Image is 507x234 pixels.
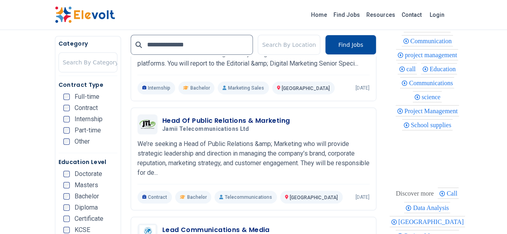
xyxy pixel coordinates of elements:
p: [DATE] [356,194,370,200]
a: Home [308,8,330,21]
button: Find Jobs [325,35,376,55]
input: KCSE [63,227,70,233]
span: Education [430,65,458,72]
span: Bachelor [187,194,206,200]
input: Bachelor [63,193,70,200]
input: Contract [63,105,70,111]
p: Contract [137,191,172,204]
span: Part-time [75,127,101,134]
span: Jamii Telecommunications Ltd [162,126,249,133]
span: Diploma [75,204,98,211]
iframe: Chat Widget [467,196,507,234]
div: call [398,63,417,74]
div: Project Management [396,105,459,116]
input: Other [63,138,70,145]
input: Masters [63,182,70,188]
span: [GEOGRAPHIC_DATA] [290,195,338,200]
img: Elevolt [55,6,115,23]
input: Diploma [63,204,70,211]
input: Part-time [63,127,70,134]
span: science [422,93,443,100]
h5: Education Level [59,158,117,166]
span: [GEOGRAPHIC_DATA] [398,218,466,225]
h5: Category [59,40,117,48]
span: Internship [75,116,103,122]
div: Education [421,63,457,74]
span: Certificate [75,216,103,222]
input: Full-time [63,94,70,100]
a: Login [425,7,449,23]
span: Bachelor [190,85,210,91]
span: Communication [410,37,454,44]
input: Doctorate [63,171,70,177]
input: Internship [63,116,70,122]
div: Communication [402,35,453,46]
span: Contract [75,105,98,111]
div: science [413,91,442,102]
p: We’re seeking a Head of Public Relations &amp; Marketing who will provide strategic leadership an... [137,139,370,178]
span: KCSE [75,227,90,233]
span: Full-time [75,94,99,100]
span: [GEOGRAPHIC_DATA] [282,86,330,91]
h5: Contract Type [59,81,117,89]
span: Masters [75,182,98,188]
div: School supplies [402,119,452,130]
a: Jamii Telecommunications LtdHead Of Public Relations & MarketingJamii Telecommunications LtdWe’re... [137,114,370,204]
p: Telecommunications [214,191,277,204]
input: Certificate [63,216,70,222]
span: Doctorate [75,171,102,177]
h3: Head Of Public Relations & Marketing [162,116,290,126]
span: Other [75,138,90,145]
a: Resources [363,8,398,21]
span: call [406,65,418,72]
div: Communications [400,77,454,88]
div: Data Analysis [404,202,450,213]
span: Bachelor [75,193,99,200]
span: Project Management [404,107,460,114]
div: project management [396,49,458,60]
span: School supplies [411,121,454,128]
img: Jamii Telecommunications Ltd [139,120,156,129]
p: Internship [137,82,176,94]
div: Call [438,187,459,198]
span: Data Analysis [413,204,451,211]
a: Contact [398,8,425,21]
span: Call [446,190,460,196]
p: [DATE] [356,85,370,91]
p: Marketing Sales [218,82,269,94]
span: project management [405,51,459,58]
div: These are topics related to the article that might interest you [396,188,434,199]
div: Nairobi [390,216,465,227]
span: Communications [409,79,455,86]
a: Find Jobs [330,8,363,21]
